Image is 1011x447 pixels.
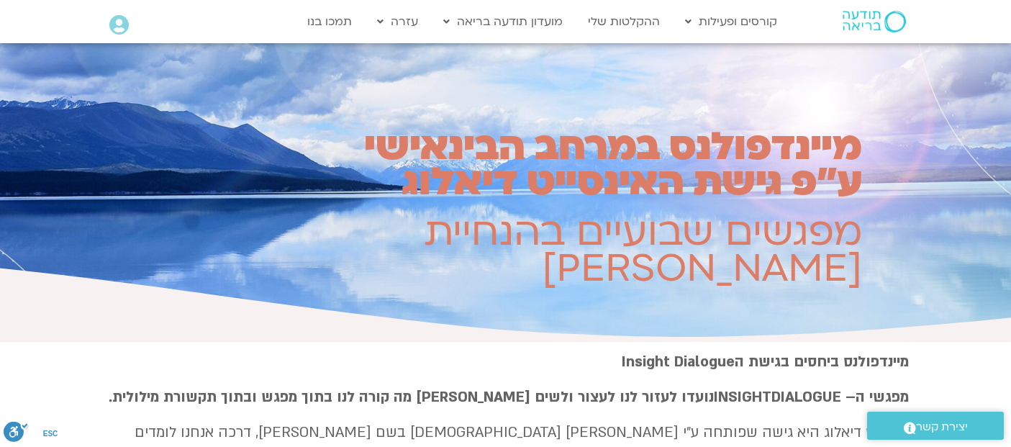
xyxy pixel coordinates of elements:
[581,8,667,35] a: ההקלטות שלי
[856,387,909,407] strong: מפגשי ה
[370,8,425,35] a: עזרה
[735,352,909,371] strong: מיינדפולנס ביחסים בגישת ה
[622,352,735,371] strong: Insight Dialogue
[436,8,570,35] a: מועדון תודעה בריאה
[150,130,862,201] h1: מיינדפולנס במרחב הבינאישי ע"פ גישת האינסייט דיאלוג
[150,215,862,286] h1: מפגשים שבועיים בהנחיית [PERSON_NAME]
[109,387,714,407] strong: נועדו לעזור לנו לעצור ולשים [PERSON_NAME] מה קורה לנו בתוך מפגש ובתוך תקשורת מילולית.
[714,387,856,407] strong: – INSIGHT
[771,387,841,407] strong: DIALOGUE
[916,417,968,437] span: יצירת קשר
[843,11,906,32] img: תודעה בריאה
[300,8,359,35] a: תמכו בנו
[867,412,1004,440] a: יצירת קשר
[678,8,784,35] a: קורסים ופעילות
